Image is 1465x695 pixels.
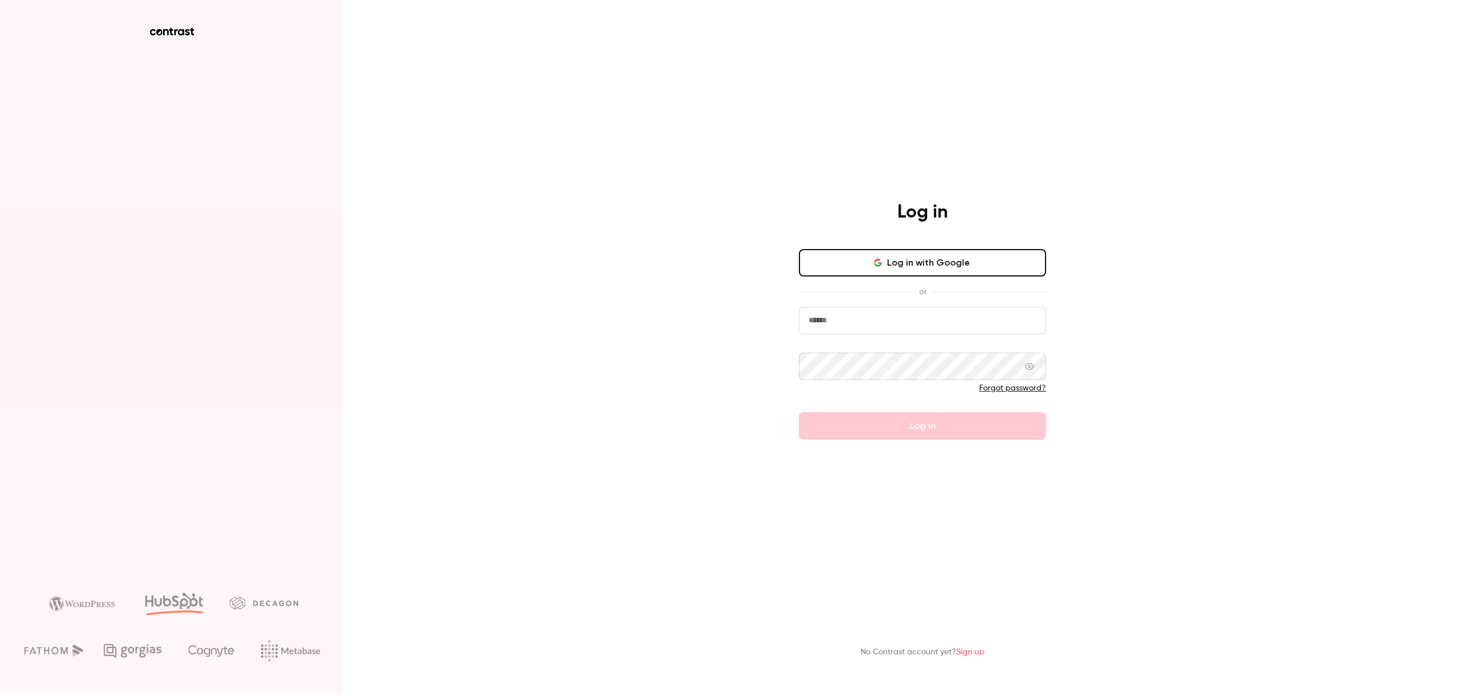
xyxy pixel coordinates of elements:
span: or [913,286,932,298]
h4: Log in [897,201,948,224]
button: Log in with Google [799,249,1046,277]
img: decagon [229,597,298,609]
a: Sign up [956,648,984,656]
a: Forgot password? [979,384,1046,392]
p: No Contrast account yet? [861,646,984,658]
